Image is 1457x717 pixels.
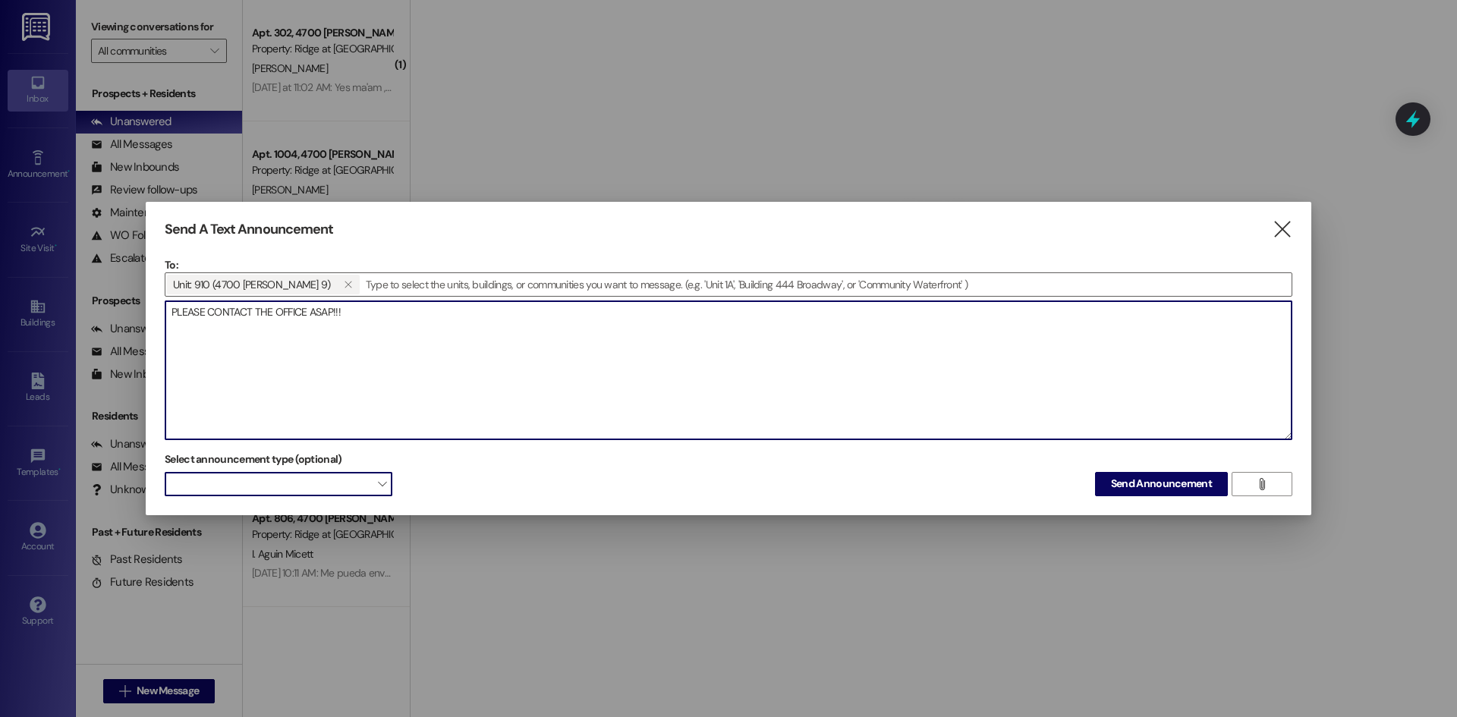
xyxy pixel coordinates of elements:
span: Unit: 910 (4700 Stringfellow 9) [173,275,331,294]
button: Send Announcement [1095,472,1228,496]
h3: Send A Text Announcement [165,221,333,238]
i:  [1272,222,1292,237]
input: Type to select the units, buildings, or communities you want to message. (e.g. 'Unit 1A', 'Buildi... [361,273,1292,296]
i:  [1256,478,1267,490]
p: To: [165,257,1292,272]
i:  [344,278,352,291]
span: Send Announcement [1111,476,1212,492]
button: Unit: 910 (4700 Stringfellow 9) [337,275,360,294]
div: PLEASE CONTACT THE OFFICE ASAP!!! [165,300,1292,440]
label: Select announcement type (optional) [165,448,342,471]
textarea: PLEASE CONTACT THE OFFICE ASAP!!! [165,301,1292,439]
